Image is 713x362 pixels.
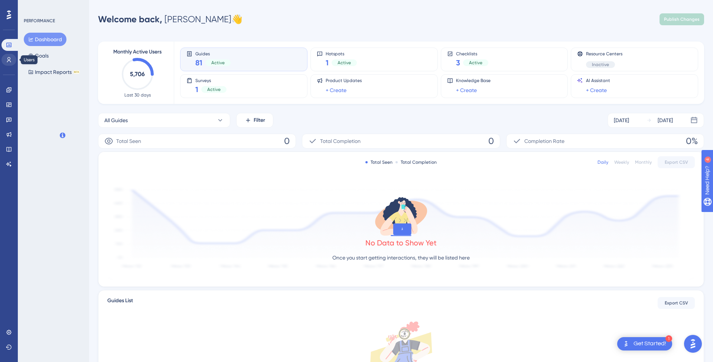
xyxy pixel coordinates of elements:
div: Daily [598,159,608,165]
span: Active [211,60,225,66]
span: Resource Centers [586,51,622,57]
div: 1 [665,335,672,342]
span: 0 [488,135,494,147]
div: [DATE] [658,116,673,125]
div: PERFORMANCE [24,18,55,24]
span: 3 [456,58,460,68]
span: 81 [195,58,202,68]
span: Knowledge Base [456,78,491,84]
span: Need Help? [17,2,46,11]
div: 4 [52,4,54,10]
p: Once you start getting interactions, they will be listed here [332,253,470,262]
div: [DATE] [614,116,629,125]
span: Publish Changes [664,16,700,22]
span: Welcome back, [98,14,162,25]
div: Get Started! [634,340,666,348]
span: Completion Rate [524,137,564,146]
span: AI Assistant [586,78,610,84]
iframe: UserGuiding AI Assistant Launcher [682,333,704,355]
div: Monthly [635,159,652,165]
span: Active [207,87,221,92]
span: Total Completion [320,137,361,146]
button: Dashboard [24,33,66,46]
span: 0% [686,135,698,147]
div: No Data to Show Yet [365,238,437,248]
span: Active [469,60,482,66]
span: Active [338,60,351,66]
span: 0 [284,135,290,147]
span: Monthly Active Users [113,48,162,56]
a: + Create [456,86,477,95]
div: Open Get Started! checklist, remaining modules: 1 [617,337,672,350]
span: Last 30 days [124,92,151,98]
button: Publish Changes [660,13,704,25]
span: 1 [326,58,329,68]
button: Impact ReportsBETA [24,65,84,79]
span: Hotspots [326,51,357,56]
span: 1 [195,84,198,95]
span: Checklists [456,51,488,56]
button: All Guides [98,113,230,128]
span: Guides List [107,296,133,310]
button: Export CSV [658,297,695,309]
div: BETA [73,70,80,74]
span: Surveys [195,78,227,83]
span: Guides [195,51,231,56]
text: 5,706 [130,71,145,78]
span: Total Seen [116,137,141,146]
div: Total Completion [395,159,437,165]
div: Total Seen [365,159,393,165]
span: Product Updates [326,78,362,84]
a: + Create [326,86,346,95]
div: Weekly [614,159,629,165]
button: Goals [24,49,53,62]
span: Export CSV [665,159,688,165]
div: [PERSON_NAME] 👋 [98,13,242,25]
button: Export CSV [658,156,695,168]
a: + Create [586,86,607,95]
span: Inactive [592,62,609,68]
button: Filter [236,113,273,128]
span: Export CSV [665,300,688,306]
span: All Guides [104,116,128,125]
span: Filter [254,116,265,125]
img: launcher-image-alternative-text [622,339,631,348]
